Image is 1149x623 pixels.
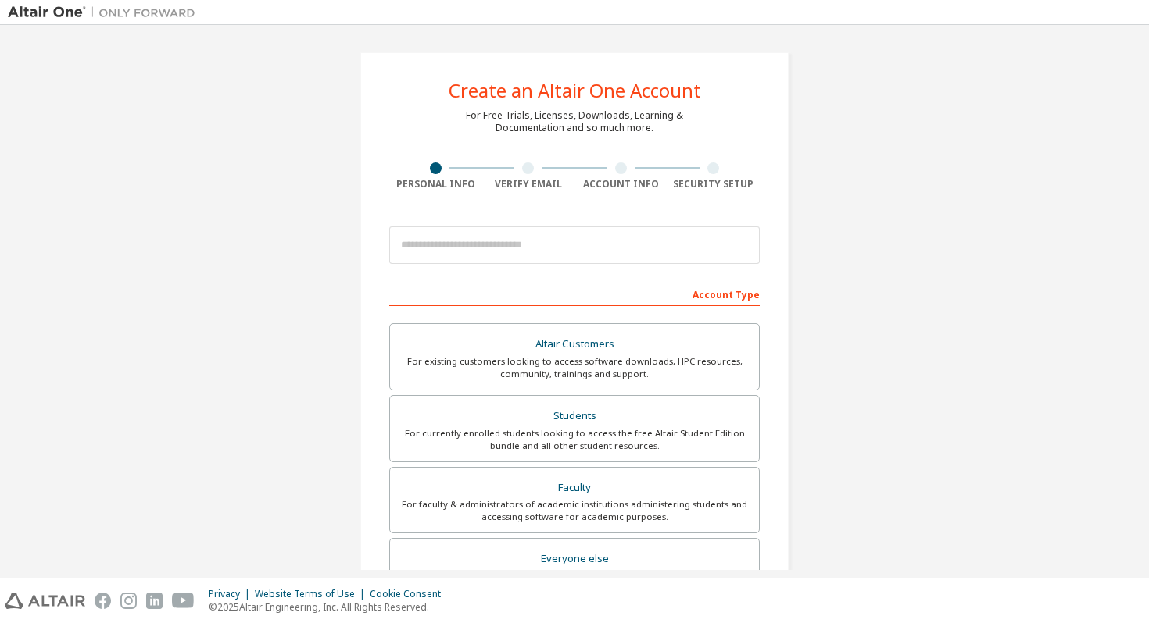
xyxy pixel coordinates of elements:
[482,178,575,190] div: Verify Email
[8,5,203,20] img: Altair One
[255,588,370,600] div: Website Terms of Use
[399,333,750,355] div: Altair Customers
[172,593,195,609] img: youtube.svg
[399,477,750,499] div: Faculty
[120,593,137,609] img: instagram.svg
[399,498,750,523] div: For faculty & administrators of academic institutions administering students and accessing softwa...
[209,588,255,600] div: Privacy
[370,588,450,600] div: Cookie Consent
[389,178,482,190] div: Personal Info
[399,548,750,570] div: Everyone else
[399,427,750,452] div: For currently enrolled students looking to access the free Altair Student Edition bundle and all ...
[389,281,760,306] div: Account Type
[146,593,163,609] img: linkedin.svg
[209,600,450,614] p: © 2025 Altair Engineering, Inc. All Rights Reserved.
[574,178,668,190] div: Account Info
[5,593,85,609] img: altair_logo.svg
[399,405,750,427] div: Students
[466,109,683,134] div: For Free Trials, Licenses, Downloads, Learning & Documentation and so much more.
[449,81,701,100] div: Create an Altair One Account
[95,593,111,609] img: facebook.svg
[399,355,750,380] div: For existing customers looking to access software downloads, HPC resources, community, trainings ...
[668,178,761,190] div: Security Setup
